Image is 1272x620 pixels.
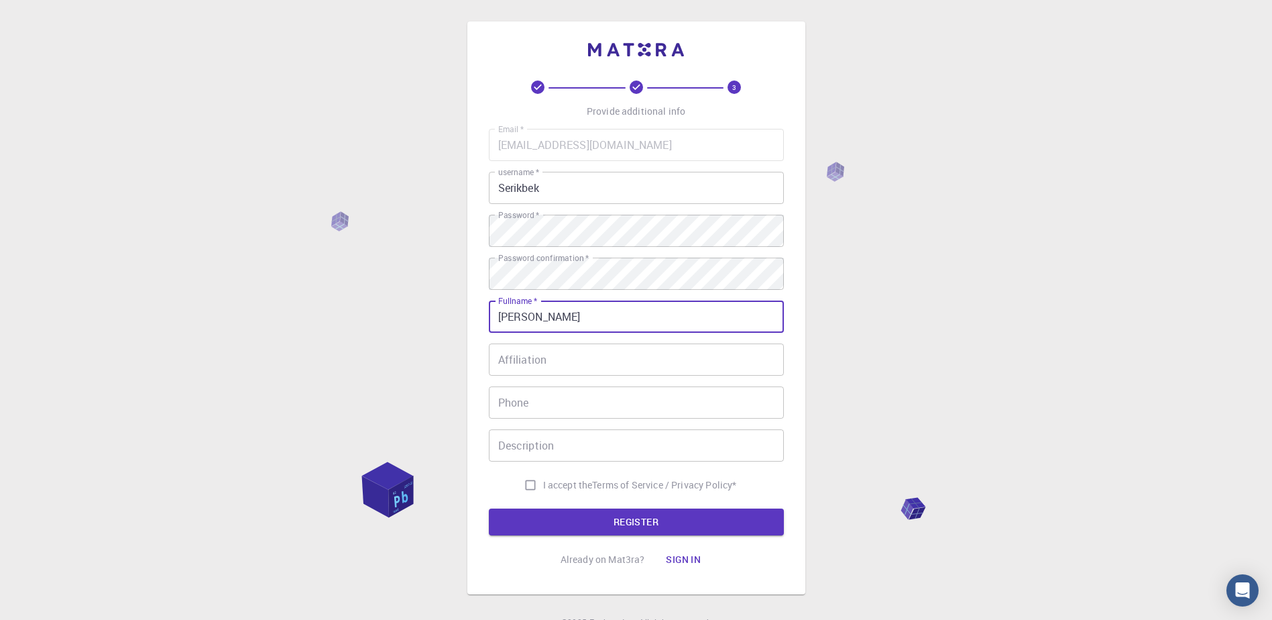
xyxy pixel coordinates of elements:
text: 3 [732,83,736,92]
label: Password [498,209,539,221]
label: Fullname [498,295,537,307]
p: Already on Mat3ra? [561,553,645,566]
label: Email [498,123,524,135]
div: Open Intercom Messenger [1226,574,1259,607]
span: I accept the [543,478,593,492]
label: username [498,166,539,178]
p: Terms of Service / Privacy Policy * [592,478,736,492]
button: Sign in [655,546,711,573]
p: Provide additional info [587,105,685,118]
label: Password confirmation [498,252,589,264]
button: REGISTER [489,509,784,535]
a: Terms of Service / Privacy Policy* [592,478,736,492]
